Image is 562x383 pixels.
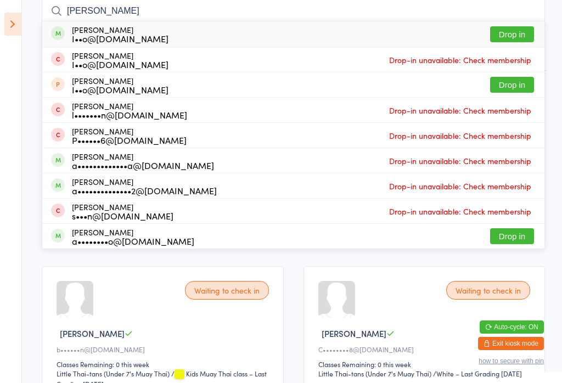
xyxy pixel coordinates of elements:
span: Drop-in unavailable: Check membership [386,127,534,144]
div: [PERSON_NAME] [72,202,173,220]
div: a•••••••••••••a@[DOMAIN_NAME] [72,161,214,170]
div: [PERSON_NAME] [72,76,168,94]
div: [PERSON_NAME] [72,102,187,119]
span: [PERSON_NAME] [60,328,125,339]
div: l•••••••n@[DOMAIN_NAME] [72,110,187,119]
div: a••••••••o@[DOMAIN_NAME] [72,236,194,245]
span: Drop-in unavailable: Check membership [386,178,534,194]
span: Drop-in unavailable: Check membership [386,203,534,219]
button: Drop in [490,26,534,42]
div: Little Thai-tans (Under 7's Muay Thai) [57,369,170,378]
span: [PERSON_NAME] [322,328,386,339]
div: I••o@[DOMAIN_NAME] [72,85,168,94]
span: Drop-in unavailable: Check membership [386,102,534,119]
div: [PERSON_NAME] [72,177,217,195]
div: [PERSON_NAME] [72,127,187,144]
div: C••••••••8@[DOMAIN_NAME] [318,345,534,354]
button: Drop in [490,228,534,244]
div: [PERSON_NAME] [72,25,168,43]
div: Waiting to check in [446,281,530,300]
div: I••o@[DOMAIN_NAME] [72,60,168,69]
button: Auto-cycle: ON [480,320,544,334]
div: Classes Remaining: 0 this week [57,359,272,369]
div: [PERSON_NAME] [72,51,168,69]
div: Little Thai-tans (Under 7's Muay Thai) [318,369,431,378]
span: Drop-in unavailable: Check membership [386,153,534,169]
div: Classes Remaining: 0 this week [318,359,534,369]
div: s•••n@[DOMAIN_NAME] [72,211,173,220]
span: / White – Last Grading [DATE] [433,369,522,378]
button: Drop in [490,77,534,93]
div: [PERSON_NAME] [72,152,214,170]
button: Exit kiosk mode [478,337,544,350]
span: Drop-in unavailable: Check membership [386,52,534,68]
div: a••••••••••••••2@[DOMAIN_NAME] [72,186,217,195]
div: P••••••6@[DOMAIN_NAME] [72,136,187,144]
div: Waiting to check in [185,281,269,300]
div: b••••••n@[DOMAIN_NAME] [57,345,272,354]
button: how to secure with pin [479,357,544,365]
div: I••o@[DOMAIN_NAME] [72,34,168,43]
div: [PERSON_NAME] [72,228,194,245]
